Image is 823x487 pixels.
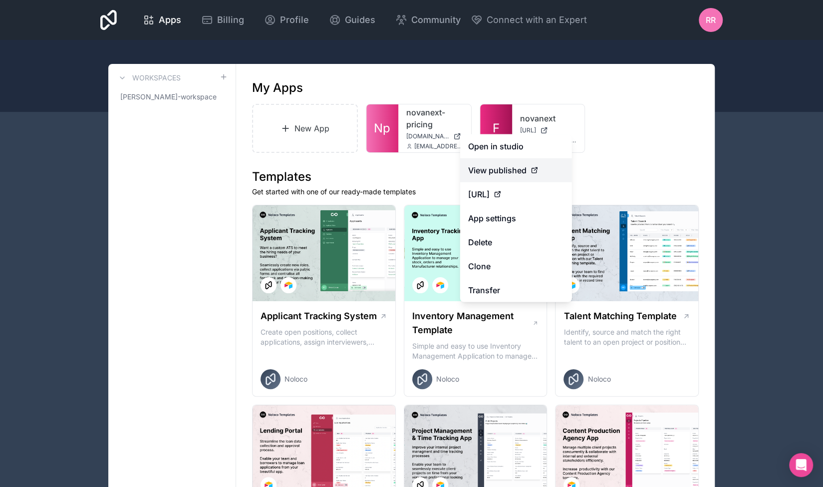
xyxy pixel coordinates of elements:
span: Connect with an Expert [487,13,587,27]
a: New App [252,104,358,153]
a: novanext [520,112,577,124]
span: Billing [217,13,244,27]
a: Np [366,104,398,152]
span: F [493,120,500,136]
p: Identify, source and match the right talent to an open project or position with our Talent Matchi... [563,327,690,347]
span: [PERSON_NAME]-workspace [120,92,217,102]
h1: Inventory Management Template [412,309,532,337]
button: Connect with an Expert [471,13,587,27]
a: [PERSON_NAME]-workspace [116,88,228,106]
span: [URL] [520,126,536,134]
p: Create open positions, collect applications, assign interviewers, centralise candidate feedback a... [261,327,387,347]
p: Get started with one of our ready-made templates [252,187,699,197]
h3: Workspaces [132,73,181,83]
a: F [480,104,512,152]
span: Noloco [587,374,610,384]
a: Apps [135,9,189,31]
h1: Talent Matching Template [563,309,676,323]
a: [DOMAIN_NAME] [406,132,463,140]
span: View published [468,164,527,176]
a: Open in studio [460,134,572,158]
span: [URL] [468,188,490,200]
img: Airtable Logo [436,281,444,289]
span: Noloco [284,374,307,384]
span: Community [411,13,461,27]
span: [EMAIL_ADDRESS][DOMAIN_NAME] [414,142,463,150]
div: Open Intercom Messenger [789,453,813,477]
a: Transfer [460,278,572,302]
a: Clone [460,254,572,278]
h1: My Apps [252,80,303,96]
a: Guides [321,9,383,31]
h1: Templates [252,169,699,185]
a: View published [460,158,572,182]
span: Profile [280,13,309,27]
a: Billing [193,9,252,31]
button: Delete [460,230,572,254]
p: Simple and easy to use Inventory Management Application to manage your stock, orders and Manufact... [412,341,539,361]
a: Workspaces [116,72,181,84]
span: Apps [159,13,181,27]
a: novanext-pricing [406,106,463,130]
span: [DOMAIN_NAME] [406,132,449,140]
a: [URL] [460,182,572,206]
a: App settings [460,206,572,230]
a: Community [387,9,469,31]
span: Guides [345,13,375,27]
span: RR [706,14,716,26]
img: Airtable Logo [284,281,292,289]
a: Profile [256,9,317,31]
span: Noloco [436,374,459,384]
a: [URL] [520,126,577,134]
h1: Applicant Tracking System [261,309,377,323]
span: Np [374,120,390,136]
